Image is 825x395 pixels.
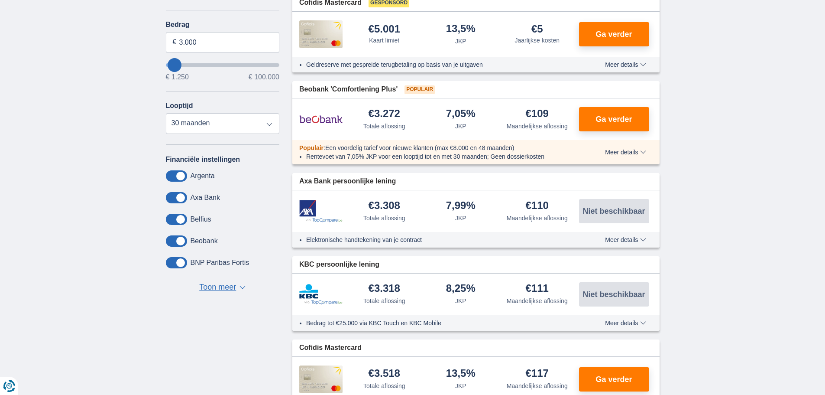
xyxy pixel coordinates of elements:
[369,108,400,120] div: €3.272
[605,320,646,326] span: Meer details
[166,102,193,110] label: Looptijd
[605,62,646,68] span: Meer details
[526,108,549,120] div: €109
[249,74,279,81] span: € 100.000
[446,200,476,212] div: 7,99%
[446,23,476,35] div: 13,5%
[166,21,280,29] label: Bedrag
[599,149,652,156] button: Meer details
[507,214,568,222] div: Maandelijkse aflossing
[404,85,435,94] span: Populair
[299,176,396,186] span: Axa Bank persoonlijke lening
[579,199,649,223] button: Niet beschikbaar
[507,297,568,305] div: Maandelijkse aflossing
[455,37,466,46] div: JKP
[325,144,514,151] span: Een voordelig tarief voor nieuwe klanten (max €8.000 en 48 maanden)
[299,366,343,393] img: product.pl.alt Cofidis CC
[455,214,466,222] div: JKP
[299,343,362,353] span: Cofidis Mastercard
[455,122,466,131] div: JKP
[191,259,249,267] label: BNP Paribas Fortis
[369,36,399,45] div: Kaart limiet
[369,283,400,295] div: €3.318
[599,61,652,68] button: Meer details
[306,319,573,327] li: Bedrag tot €25.000 via KBC Touch en KBC Mobile
[595,30,632,38] span: Ga verder
[595,115,632,123] span: Ga verder
[455,382,466,390] div: JKP
[369,368,400,380] div: €3.518
[299,108,343,130] img: product.pl.alt Beobank
[579,282,649,307] button: Niet beschikbaar
[526,200,549,212] div: €110
[582,291,645,298] span: Niet beschikbaar
[363,122,405,131] div: Totale aflossing
[526,368,549,380] div: €117
[299,144,324,151] span: Populair
[299,284,343,305] img: product.pl.alt KBC
[191,237,218,245] label: Beobank
[446,368,476,380] div: 13,5%
[595,375,632,383] span: Ga verder
[531,24,543,34] div: €5
[605,237,646,243] span: Meer details
[299,85,398,95] span: Beobank 'Comfortlening Plus'
[173,37,177,47] span: €
[191,172,215,180] label: Argenta
[579,367,649,392] button: Ga verder
[166,156,240,163] label: Financiële instellingen
[191,194,220,202] label: Axa Bank
[199,282,236,293] span: Toon meer
[369,24,400,34] div: €5.001
[306,235,573,244] li: Elektronische handtekening van je contract
[599,236,652,243] button: Meer details
[455,297,466,305] div: JKP
[299,200,343,223] img: product.pl.alt Axa Bank
[579,22,649,46] button: Ga verder
[191,215,211,223] label: Belfius
[299,260,379,270] span: KBC persoonlijke lening
[579,107,649,131] button: Ga verder
[605,149,646,155] span: Meer details
[292,144,580,152] div: :
[363,297,405,305] div: Totale aflossing
[239,286,246,289] span: ▼
[446,108,476,120] div: 7,05%
[363,214,405,222] div: Totale aflossing
[166,63,280,67] input: wantToBorrow
[166,74,189,81] span: € 1.250
[526,283,549,295] div: €111
[197,281,248,294] button: Toon meer ▼
[369,200,400,212] div: €3.308
[306,60,573,69] li: Geldreserve met gespreide terugbetaling op basis van je uitgaven
[446,283,476,295] div: 8,25%
[363,382,405,390] div: Totale aflossing
[599,320,652,326] button: Meer details
[582,207,645,215] span: Niet beschikbaar
[299,20,343,48] img: product.pl.alt Cofidis CC
[507,122,568,131] div: Maandelijkse aflossing
[306,152,573,161] li: Rentevoet van 7,05% JKP voor een looptijd tot en met 30 maanden; Geen dossierkosten
[507,382,568,390] div: Maandelijkse aflossing
[515,36,560,45] div: Jaarlijkse kosten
